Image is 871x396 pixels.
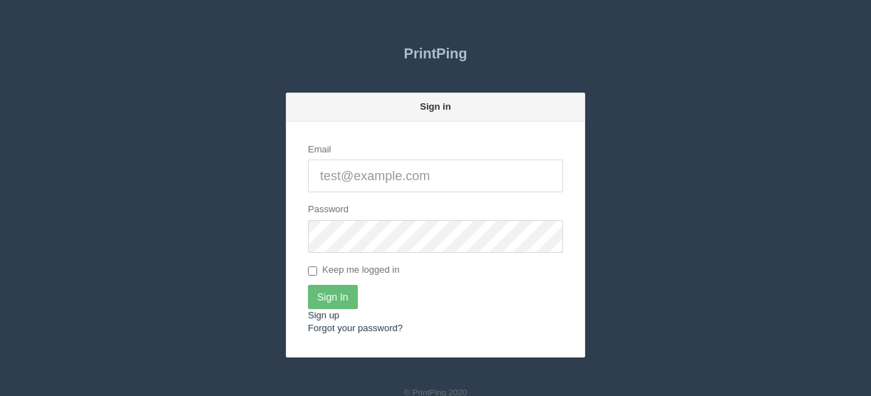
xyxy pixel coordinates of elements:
[308,266,317,276] input: Keep me logged in
[308,160,563,192] input: test@example.com
[286,36,585,71] a: PrintPing
[308,310,339,321] a: Sign up
[308,285,358,309] input: Sign In
[308,203,349,217] label: Password
[308,264,399,278] label: Keep me logged in
[420,101,450,112] strong: Sign in
[308,323,403,333] a: Forgot your password?
[308,143,331,157] label: Email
